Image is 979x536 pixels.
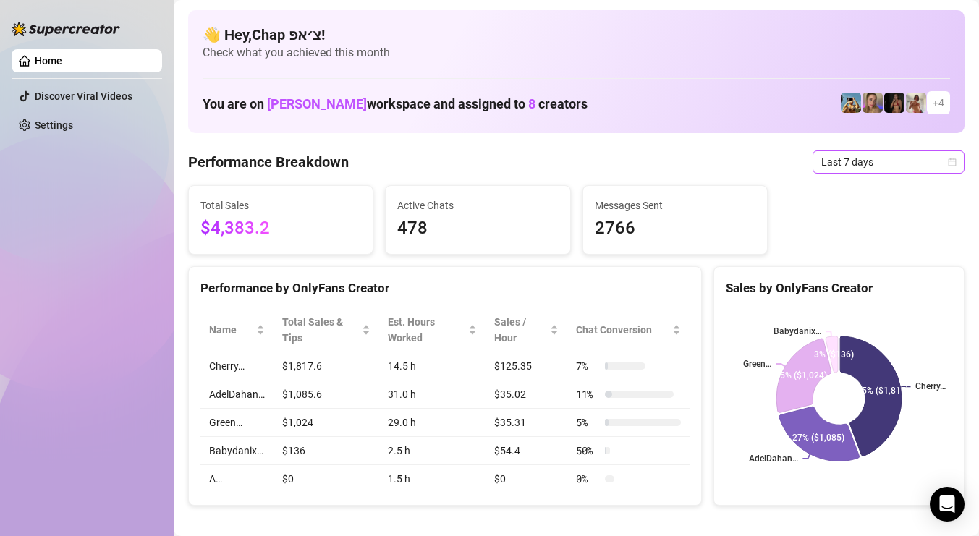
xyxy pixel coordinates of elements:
img: Cherry [863,93,883,113]
td: 29.0 h [379,409,486,437]
th: Total Sales & Tips [274,308,379,352]
span: + 4 [933,95,944,111]
td: 31.0 h [379,380,486,409]
td: $54.4 [486,437,567,465]
span: Check what you achieved this month [203,45,950,61]
span: Name [209,322,253,338]
th: Name [200,308,274,352]
td: AdelDahan… [200,380,274,409]
td: $1,817.6 [274,352,379,380]
span: Total Sales [200,197,361,213]
div: Est. Hours Worked [388,314,466,346]
td: $35.02 [486,380,567,409]
a: Discover Viral Videos [35,90,132,102]
td: $1,085.6 [274,380,379,409]
span: Chat Conversion [576,322,669,338]
h4: 👋 Hey, Chap צ׳אפ ! [203,25,950,45]
td: Babydanix… [200,437,274,465]
text: AdelDahan… [749,454,798,464]
img: Green [906,93,926,113]
td: $35.31 [486,409,567,437]
td: $125.35 [486,352,567,380]
img: logo-BBDzfeDw.svg [12,22,120,36]
td: $0 [486,465,567,493]
span: Sales / Hour [494,314,547,346]
div: Sales by OnlyFans Creator [726,278,952,298]
th: Sales / Hour [486,308,567,352]
td: Green… [200,409,274,437]
div: Performance by OnlyFans Creator [200,278,690,298]
div: Open Intercom Messenger [930,487,965,522]
text: Babydanix… [774,326,821,336]
span: 8 [528,96,535,111]
td: $1,024 [274,409,379,437]
span: 7 % [576,358,599,374]
td: $0 [274,465,379,493]
th: Chat Conversion [567,308,690,352]
td: 1.5 h [379,465,486,493]
img: Babydanix [841,93,861,113]
span: 50 % [576,443,599,459]
td: $136 [274,437,379,465]
span: Messages Sent [595,197,755,213]
td: Cherry… [200,352,274,380]
span: calendar [948,158,957,166]
a: Settings [35,119,73,131]
span: Active Chats [397,197,558,213]
text: Green… [743,359,771,369]
span: $4,383.2 [200,215,361,242]
span: 2766 [595,215,755,242]
img: the_bohema [884,93,904,113]
span: 478 [397,215,558,242]
h1: You are on workspace and assigned to creators [203,96,588,112]
td: 2.5 h [379,437,486,465]
span: [PERSON_NAME] [267,96,367,111]
h4: Performance Breakdown [188,152,349,172]
td: 14.5 h [379,352,486,380]
span: 11 % [576,386,599,402]
span: Total Sales & Tips [282,314,359,346]
span: 0 % [576,471,599,487]
td: A… [200,465,274,493]
a: Home [35,55,62,67]
span: Last 7 days [821,151,956,173]
span: 5 % [576,414,599,430]
text: Cherry… [915,382,946,392]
